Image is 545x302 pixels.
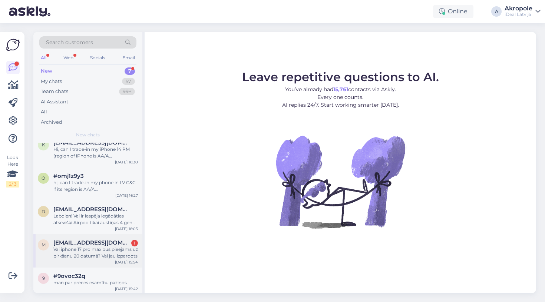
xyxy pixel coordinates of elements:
[46,39,93,46] span: Search customers
[121,53,136,63] div: Email
[62,53,75,63] div: Web
[125,67,135,75] div: 7
[6,38,20,52] img: Askly Logo
[122,78,135,85] div: 57
[119,88,135,95] div: 99+
[53,173,84,179] span: #omj1z9y3
[53,279,138,286] div: man par preces esamību paziņos
[53,213,138,226] div: Labdien! Vai ir iespēja iegādāties atsevišķi Airpod tikai austiņas 4 gen ar noice cancelation? Un...
[333,86,348,93] b: 15,761
[42,175,45,181] span: o
[274,115,407,248] img: No Chat active
[53,206,131,213] span: darta_prancane@inbox.lv
[41,88,68,95] div: Team chats
[433,5,473,18] div: Online
[42,275,45,281] span: 9
[242,86,439,109] p: You’ve already had contacts via Askly. Every one counts. AI replies 24/7. Start working smarter [...
[41,98,68,106] div: AI Assistant
[131,240,138,246] div: 1
[53,139,131,146] span: kurbanovanodil@gmail.com
[505,6,541,17] a: AkropoleiDeal Latvija
[42,209,45,214] span: d
[42,242,46,248] span: m
[242,70,439,84] span: Leave repetitive questions to AI.
[505,6,532,11] div: Akropole
[41,67,52,75] div: New
[115,259,138,265] div: [DATE] 15:54
[41,119,62,126] div: Archived
[41,78,62,85] div: My chats
[89,53,107,63] div: Socials
[491,6,502,17] div: A
[53,246,138,259] div: Vai iphone 17 pro max bus pieejams uz pirkšanu 20 datumā? Vai jau izpardots
[115,286,138,292] div: [DATE] 15:42
[76,132,100,138] span: New chats
[505,11,532,17] div: iDeal Latvija
[53,146,138,159] div: Hi, can I trade-in my iPhone 14 PM (region of iPhone is AA/A [GEOGRAPHIC_DATA]) in C&C LV ?
[41,108,47,116] div: All
[53,239,131,246] span: maratseglitis7@gmail.com
[115,193,138,198] div: [DATE] 16:27
[6,181,19,187] div: 2 / 3
[6,154,19,187] div: Look Here
[115,226,138,232] div: [DATE] 16:05
[42,142,45,147] span: k
[115,159,138,165] div: [DATE] 16:30
[39,53,48,63] div: All
[53,273,85,279] span: #9ovoc32q
[53,179,138,193] div: hi, can I trade-in my phone in LV C&C if its region is AA/A ([GEOGRAPHIC_DATA])?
